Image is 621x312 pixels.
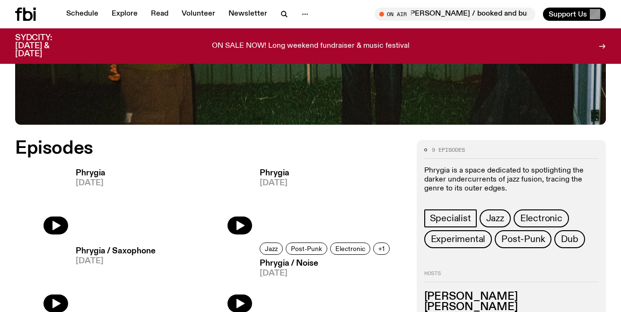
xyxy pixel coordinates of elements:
p: Phrygia is a space dedicated to spotlighting the darker undercurrents of jazz fusion, tracing the... [424,166,598,194]
span: Post-Punk [291,245,322,252]
a: Volunteer [176,8,221,21]
a: Phrygia[DATE] [252,169,289,235]
a: Phrygia[DATE] [68,169,105,235]
a: Read [145,8,174,21]
a: Explore [106,8,143,21]
span: [DATE] [260,269,393,277]
a: Schedule [61,8,104,21]
h3: Phrygia [76,169,105,177]
h3: Phrygia / Noise [260,260,393,268]
a: Electronic [514,209,569,227]
span: [DATE] [76,257,156,265]
span: 9 episodes [432,147,465,153]
span: [DATE] [260,179,289,187]
span: Electronic [520,213,562,224]
span: Electronic [335,245,365,252]
span: Post-Punk [501,234,545,244]
a: Jazz [480,209,511,227]
span: +1 [378,245,385,252]
p: ON SALE NOW! Long weekend fundraiser & music festival [212,42,410,51]
a: Jazz [260,243,283,255]
h3: Phrygia [260,169,289,177]
a: Specialist [424,209,477,227]
a: Dub [554,230,585,248]
button: On AirMornings with [PERSON_NAME] / booked and busy [375,8,535,21]
h3: [PERSON_NAME] [424,292,598,302]
h2: Hosts [424,271,598,282]
a: Electronic [330,243,370,255]
a: Post-Punk [495,230,551,248]
h2: Episodes [15,140,393,157]
span: Support Us [549,10,587,18]
span: Specialist [430,213,471,224]
h3: Phrygia / Saxophone [76,247,156,255]
h3: SYDCITY: [DATE] & [DATE] [15,34,76,58]
a: Experimental [424,230,492,248]
a: Newsletter [223,8,273,21]
span: Experimental [431,234,486,244]
a: Post-Punk [286,243,327,255]
span: [DATE] [76,179,105,187]
button: Support Us [543,8,606,21]
span: Jazz [486,213,504,224]
span: Jazz [265,245,278,252]
span: Dub [561,234,578,244]
button: +1 [373,243,390,255]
